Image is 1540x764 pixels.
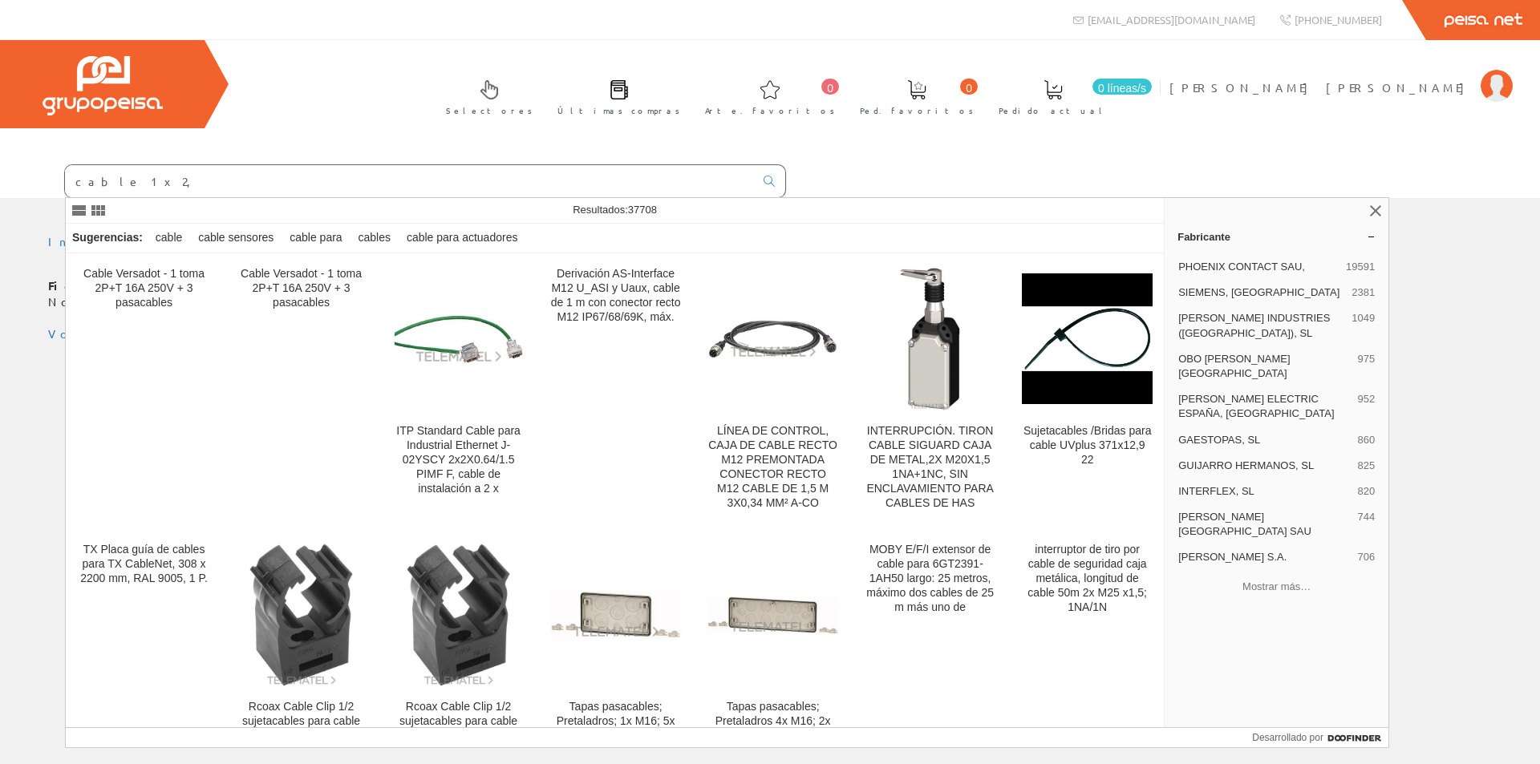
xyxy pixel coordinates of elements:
font: Resultados: [573,204,628,216]
font: SIEMENS, [GEOGRAPHIC_DATA] [1178,286,1339,298]
font: [PERSON_NAME] INDUSTRIES ([GEOGRAPHIC_DATA]), SL [1178,312,1330,338]
font: [PERSON_NAME] [GEOGRAPHIC_DATA] SAU [1178,511,1311,537]
img: Tapas pasacables; Pretaladros; 1x M16; 5x M40/25AlxAnxPr=116x250x23mm [550,591,681,639]
img: INTERRUPCIÓN. TIRON CABLE SIGUARD CAJA DE METAL,2X M20X1,5 1NA+1NC, SIN ENCLAVAMIENTO PARA CABLES... [899,267,961,411]
font: 820 [1357,485,1375,497]
font: 19591 [1346,261,1375,273]
a: Derivación AS-Interface M12 U_ASI y Uaux, cable de 1 m con conector recto M12 IP67/68/69K, máx. [537,254,694,529]
font: 706 [1357,551,1375,563]
font: Sujetacables /Bridas para cable UVplus 371x12,9 22 [1023,424,1152,466]
font: TX Placa guía de cables para TX CableNet, 308 x 2200 mm, RAL 9005, 1 P. [80,543,208,584]
a: Cable Versadot - 1 toma 2P+T 16A 250V + 3 pasacables [223,254,379,529]
a: Volver [48,326,115,341]
font: Desarrollado por [1252,732,1323,743]
font: Cable Versadot - 1 toma 2P+T 16A 250V + 3 pasacables [83,267,205,309]
img: Rcoax Cable Clip 1/2 sujetacables para cable RCoax; tornillos de fijación no incluidos en el volumen [249,543,354,687]
img: Sujetacables /Bridas para cable UVplus 371x12,9 22 [1022,273,1153,404]
div: cables [352,224,397,253]
font: [PERSON_NAME] [PERSON_NAME] [1169,80,1473,95]
font: GAESTOPAS, SL [1178,434,1260,446]
div: cable [149,224,188,253]
font: LÍNEA DE CONTROL, CAJA DE CABLE RECTO M12 PREMONTADA CONECTOR RECTO M12 CABLE DE 1,5 M 3X0,34 MM²... [708,424,837,509]
font: Selectores [446,104,533,116]
font: [PERSON_NAME] ELECTRIC ESPAÑA, [GEOGRAPHIC_DATA] [1178,393,1334,419]
font: 744 [1357,511,1375,523]
a: Fabricante [1165,224,1388,249]
font: INTERRUPCIÓN. TIRON CABLE SIGUARD CAJA DE METAL,2X M20X1,5 1NA+1NC, SIN ENCLAVAMIENTO PARA CABLES... [866,424,993,509]
font: Arte. favoritos [705,104,835,116]
div: Sugerencias: [66,227,146,249]
font: OBO [PERSON_NAME][GEOGRAPHIC_DATA] [1178,353,1290,379]
font: GUIJARRO HERMANOS, SL [1178,459,1314,471]
font: 975 [1357,353,1375,365]
font: Ped. favoritos [860,104,974,116]
a: Selectores [430,67,541,125]
font: 825 [1357,459,1375,471]
a: Cable Versadot - 1 toma 2P+T 16A 250V + 3 pasacables [66,254,222,529]
font: ITP Standard Cable para Industrial Ethernet J-02YSCY 2x2X0.64/1.5 PIMF F, cable de instalación a 2 x [396,424,521,495]
font: [PERSON_NAME] S.A. [1178,551,1287,563]
font: Fabricante [1177,231,1230,243]
font: No he encontrado ningún registro para la referencia indicada. [48,294,696,309]
font: Derivación AS-Interface M12 U_ASI y Uaux, cable de 1 m con conector recto M12 IP67/68/69K, máx. [551,267,681,323]
a: LÍNEA DE CONTROL, CAJA DE CABLE RECTO M12 PREMONTADA CONECTOR RECTO M12 CABLE DE 1,5 M 3X0,34 MM²... [695,254,851,529]
font: Cable Versadot - 1 toma 2P+T 16A 250V + 3 pasacables [241,267,362,309]
div: cable para actuadores [400,224,525,253]
font: 0 [966,82,972,95]
font: Tapas pasacables; Pretaladros; 1x M16; 5x M40/25AlxAnxPr=116x250x23mm [552,700,679,756]
a: Inicio [48,234,116,249]
font: [PHONE_NUMBER] [1295,13,1382,26]
a: [PERSON_NAME] [PERSON_NAME] [1169,67,1513,82]
div: cable sensores [192,224,280,253]
a: INTERRUPCIÓN. TIRON CABLE SIGUARD CAJA DE METAL,2X M20X1,5 1NA+1NC, SIN ENCLAVAMIENTO PARA CABLES... [852,254,1008,529]
font: [EMAIL_ADDRESS][DOMAIN_NAME] [1088,13,1255,26]
font: 2381 [1352,286,1375,298]
a: Últimas compras [541,67,688,125]
input: Buscar ... [65,165,754,197]
button: Mostrar más… [1171,572,1382,600]
img: ITP Standard Cable para Industrial Ethernet J-02YSCY 2x2X0.64/1.5 PIMF F, cable de instalación a 2 x [393,314,524,363]
font: MOBY E/F/I extensor de cable para 6GT2391-1AH50 largo: 25 metros, máximo dos cables de 25 m más u... [866,543,994,613]
img: LÍNEA DE CONTROL, CAJA DE CABLE RECTO M12 PREMONTADA CONECTOR RECTO M12 CABLE DE 1,5 M 3X0,34 MM²... [707,319,838,358]
font: Pedido actual [999,104,1108,116]
font: 952 [1357,393,1375,405]
font: interruptor de tiro por cable de seguridad caja metálica, longitud de cable 50m 2x M25 x1,5; 1NA/1N [1027,543,1147,613]
font: Ficha [48,278,99,293]
a: ITP Standard Cable para Industrial Ethernet J-02YSCY 2x2X0.64/1.5 PIMF F, cable de instalación a ... [380,254,537,529]
img: Grupo Peisa [43,56,163,115]
a: Desarrollado por [1252,728,1388,747]
font: Últimas compras [557,104,680,116]
font: 1049 [1352,312,1375,324]
font: Mostrar más… [1242,580,1311,592]
font: 0 líneas/s [1098,82,1146,95]
font: INTERFLEX, SL [1178,485,1254,497]
img: Tapas pasacables; Pretaladros 4x M16; 2x M25/16; 8x M40/25; Alto x Ancho x Profundidad = 116 x 32... [707,596,838,635]
div: cable para [283,224,348,253]
img: Rcoax Cable Clip 1/2 sujetacables para cable RCoax; tornillos de fijación no incluidos en el volumen [406,543,511,687]
a: Sujetacables /Bridas para cable UVplus 371x12,9 22 Sujetacables /Bridas para cable UVplus 371x12,... [1009,254,1165,529]
font: PHOENIX CONTACT SAU, [1178,261,1305,273]
font: 37708 [628,204,657,216]
font: 860 [1357,434,1375,446]
font: 0 [827,82,833,95]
